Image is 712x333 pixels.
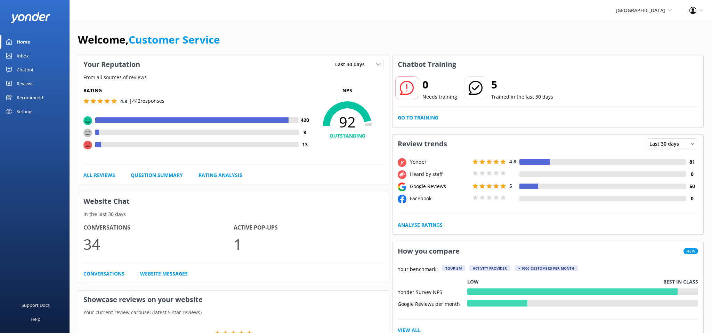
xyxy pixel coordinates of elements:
h3: Website Chat [78,192,389,210]
a: Rating Analysis [199,171,242,179]
span: Last 30 days [335,61,369,68]
p: Needs training [422,93,457,101]
div: Chatbot [17,63,34,77]
img: yonder-white-logo.png [10,12,50,23]
h4: 81 [686,158,698,166]
h2: 0 [422,76,457,93]
div: Inbox [17,49,29,63]
div: Settings [17,104,33,118]
h3: Your Reputation [78,55,145,73]
div: Support Docs [22,298,50,312]
a: Website Messages [140,270,188,278]
h3: Showcase reviews on your website [78,291,389,309]
div: Recommend [17,91,43,104]
a: Analyse Ratings [398,221,443,229]
p: 1 [234,232,384,256]
p: Trained in the last 30 days [491,93,553,101]
h4: Active Pop-ups [234,223,384,232]
div: Heard by staff [408,170,471,178]
h4: 9 [299,129,311,136]
h5: Rating [83,87,311,94]
span: 5 [509,183,512,189]
div: Home [17,35,30,49]
p: | 442 responses [129,97,164,105]
div: > 1000 customers per month [515,265,578,271]
div: Help [31,312,40,326]
h3: Chatbot Training [393,55,461,73]
h1: Welcome, [78,31,220,48]
div: Google Reviews per month [398,300,467,307]
h4: OUTSTANDING [311,132,384,140]
h4: 13 [299,141,311,148]
p: From all sources of reviews [78,73,389,81]
p: Best in class [663,278,698,286]
p: NPS [311,87,384,94]
a: Question Summary [131,171,183,179]
div: Facebook [408,195,471,202]
a: Go to Training [398,114,438,122]
div: Yonder Survey NPS [398,288,467,295]
div: Yonder [408,158,471,166]
span: [GEOGRAPHIC_DATA] [616,7,665,14]
p: Your current review carousel (latest 5 star reviews) [78,309,389,316]
p: Low [467,278,479,286]
h3: How you compare [393,242,465,260]
a: Conversations [83,270,124,278]
a: All Reviews [83,171,115,179]
span: 4.8 [120,98,127,104]
h4: Conversations [83,223,234,232]
span: Last 30 days [649,140,683,148]
h4: 0 [686,170,698,178]
span: 4.8 [509,158,516,165]
h4: 420 [299,116,311,124]
p: Your benchmark: [398,265,438,274]
p: In the last 30 days [78,210,389,218]
div: Google Reviews [408,183,471,190]
div: Reviews [17,77,33,91]
span: New [683,248,698,254]
p: 34 [83,232,234,256]
h2: 5 [491,76,553,93]
h4: 50 [686,183,698,190]
h3: Review trends [393,135,452,153]
h4: 0 [686,195,698,202]
div: Activity Provider [469,265,510,271]
div: Tourism [442,265,465,271]
a: Customer Service [129,32,220,47]
span: 92 [311,113,384,131]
